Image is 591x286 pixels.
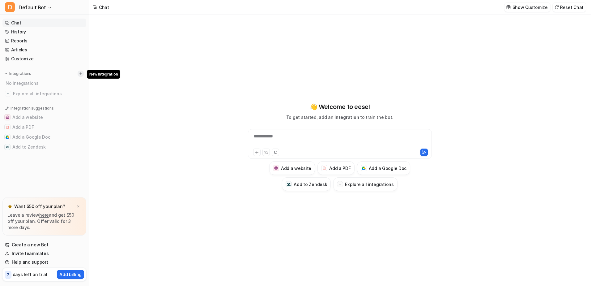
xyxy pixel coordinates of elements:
button: Add a Google DocAdd a Google Doc [357,161,410,175]
span: integration [334,115,359,120]
img: Add a PDF [6,125,9,129]
h3: Add a website [281,165,311,171]
p: Integration suggestions [11,106,53,111]
p: Add billing [59,271,82,278]
span: Default Bot [19,3,46,12]
img: Add a website [274,166,278,170]
p: Integrations [9,71,31,76]
img: menu_add.svg [79,71,83,76]
button: Show Customize [504,3,550,12]
a: Create a new Bot [2,240,86,249]
button: Integrations [2,71,33,77]
p: Want $50 off your plan? [14,203,65,210]
img: Add a website [6,115,9,119]
button: Add a websiteAdd a website [2,112,86,122]
button: Add to ZendeskAdd to Zendesk [2,142,86,152]
button: Add a websiteAdd a website [269,161,315,175]
img: explore all integrations [5,91,11,97]
a: Help and support [2,258,86,266]
p: Leave a review and get $50 off your plan. Offer valid for 3 more days. [7,212,81,231]
p: To get started, add an to train the bot. [286,114,393,120]
p: Show Customize [512,4,548,11]
p: 👋 Welcome to eesel [310,102,370,111]
a: Invite teammates [2,249,86,258]
button: Reset Chat [553,3,586,12]
span: Explore all integrations [13,89,84,99]
p: 7 [7,272,9,278]
img: x [76,205,80,209]
a: Customize [2,54,86,63]
span: D [5,2,15,12]
button: Explore all integrations [333,177,397,191]
a: History [2,28,86,36]
h3: Add a Google Doc [369,165,407,171]
a: Explore all integrations [2,89,86,98]
h3: Add to Zendesk [294,181,327,188]
img: Add a Google Doc [6,135,9,139]
a: Reports [2,37,86,45]
a: Articles [2,45,86,54]
div: Chat [99,4,109,11]
img: Add a PDF [322,166,326,170]
img: Add a Google Doc [362,167,366,170]
img: reset [555,5,559,10]
button: Add a PDFAdd a PDF [317,161,354,175]
a: Chat [2,19,86,27]
button: Add to ZendeskAdd to Zendesk [282,177,331,191]
h3: Explore all integrations [345,181,393,188]
p: days left on trial [13,271,47,278]
img: Add to Zendesk [6,145,9,149]
div: No integrations [4,78,86,88]
button: Add a Google DocAdd a Google Doc [2,132,86,142]
span: New Integration [87,70,120,79]
img: expand menu [4,71,8,76]
img: Add to Zendesk [287,182,291,186]
img: customize [506,5,511,10]
button: Add a PDFAdd a PDF [2,122,86,132]
img: star [7,204,12,209]
button: Add billing [57,270,84,279]
a: here [39,212,49,218]
h3: Add a PDF [329,165,351,171]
